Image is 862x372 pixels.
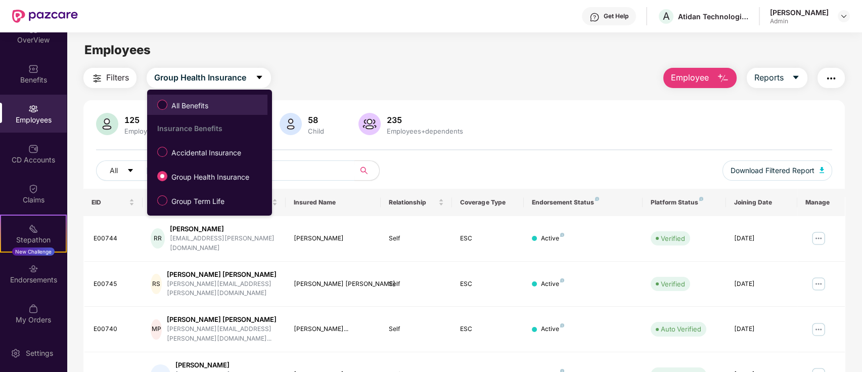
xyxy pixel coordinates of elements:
div: New Challenge [12,247,55,256]
img: New Pazcare Logo [12,10,78,23]
img: svg+xml;base64,PHN2ZyB4bWxucz0iaHR0cDovL3d3dy53My5vcmcvMjAwMC9zdmciIHdpZHRoPSI4IiBoZWlnaHQ9IjgiIH... [699,197,703,201]
div: 235 [385,115,465,125]
div: [EMAIL_ADDRESS][PERSON_NAME][DOMAIN_NAME] [170,234,278,253]
span: Relationship [389,198,436,206]
div: [DATE] [734,279,789,289]
img: manageButton [810,276,827,292]
img: svg+xml;base64,PHN2ZyB4bWxucz0iaHR0cDovL3d3dy53My5vcmcvMjAwMC9zdmciIHdpZHRoPSI4IiBoZWlnaHQ9IjgiIH... [560,233,564,237]
span: Group Term Life [167,196,229,207]
div: E00745 [94,279,135,289]
div: Platform Status [651,198,718,206]
img: svg+xml;base64,PHN2ZyB4bWxucz0iaHR0cDovL3d3dy53My5vcmcvMjAwMC9zdmciIHhtbG5zOnhsaW5rPSJodHRwOi8vd3... [820,167,825,173]
span: Filters [106,71,129,84]
span: caret-down [255,73,263,82]
div: [DATE] [734,234,789,243]
img: svg+xml;base64,PHN2ZyB4bWxucz0iaHR0cDovL3d3dy53My5vcmcvMjAwMC9zdmciIHhtbG5zOnhsaW5rPSJodHRwOi8vd3... [96,113,118,135]
img: svg+xml;base64,PHN2ZyB4bWxucz0iaHR0cDovL3d3dy53My5vcmcvMjAwMC9zdmciIHdpZHRoPSI4IiBoZWlnaHQ9IjgiIH... [560,323,564,327]
div: Self [389,279,444,289]
div: E00740 [94,324,135,334]
img: svg+xml;base64,PHN2ZyBpZD0iSGVscC0zMngzMiIgeG1sbnM9Imh0dHA6Ly93d3cudzMub3JnLzIwMDAvc3ZnIiB3aWR0aD... [589,12,600,22]
div: Settings [23,348,56,358]
button: Employee [663,68,737,88]
div: 58 [306,115,326,125]
div: Admin [770,17,829,25]
div: [PERSON_NAME] [770,8,829,17]
div: [PERSON_NAME] [PERSON_NAME] [294,279,373,289]
div: RR [151,228,165,249]
div: ESC [460,234,515,243]
th: Manage [797,189,845,216]
th: Joining Date [726,189,797,216]
div: [PERSON_NAME] [294,234,373,243]
div: Verified [661,233,685,243]
div: ESC [460,279,515,289]
div: Active [541,324,564,334]
span: Group Health Insurance [154,71,246,84]
span: Reports [754,71,784,84]
div: Endorsement Status [532,198,634,206]
span: Group Health Insurance [167,172,253,183]
img: svg+xml;base64,PHN2ZyBpZD0iRW1wbG95ZWVzIiB4bWxucz0iaHR0cDovL3d3dy53My5vcmcvMjAwMC9zdmciIHdpZHRoPS... [28,104,38,114]
img: svg+xml;base64,PHN2ZyBpZD0iRHJvcGRvd24tMzJ4MzIiIHhtbG5zPSJodHRwOi8vd3d3LnczLm9yZy8yMDAwL3N2ZyIgd2... [840,12,848,20]
span: caret-down [127,167,134,175]
div: Employees [122,127,161,135]
div: Active [541,234,564,243]
div: Self [389,234,444,243]
div: RS [151,274,162,294]
div: Employees+dependents [385,127,465,135]
div: [PERSON_NAME] [170,224,278,234]
img: svg+xml;base64,PHN2ZyB4bWxucz0iaHR0cDovL3d3dy53My5vcmcvMjAwMC9zdmciIHdpZHRoPSI4IiBoZWlnaHQ9IjgiIH... [595,197,599,201]
div: MP [151,319,161,340]
div: [PERSON_NAME] [175,360,278,370]
div: [PERSON_NAME][EMAIL_ADDRESS][PERSON_NAME][DOMAIN_NAME]... [167,324,278,344]
div: E00744 [94,234,135,243]
img: svg+xml;base64,PHN2ZyB4bWxucz0iaHR0cDovL3d3dy53My5vcmcvMjAwMC9zdmciIHhtbG5zOnhsaW5rPSJodHRwOi8vd3... [358,113,381,135]
div: Verified [661,279,685,289]
th: Relationship [381,189,452,216]
th: EID [83,189,143,216]
button: Download Filtered Report [722,160,833,181]
img: svg+xml;base64,PHN2ZyB4bWxucz0iaHR0cDovL3d3dy53My5vcmcvMjAwMC9zdmciIHdpZHRoPSIyNCIgaGVpZ2h0PSIyNC... [91,72,103,85]
img: manageButton [810,321,827,338]
div: [PERSON_NAME] [PERSON_NAME] [167,315,278,324]
img: svg+xml;base64,PHN2ZyB4bWxucz0iaHR0cDovL3d3dy53My5vcmcvMjAwMC9zdmciIHhtbG5zOnhsaW5rPSJodHRwOi8vd3... [717,72,729,85]
span: caret-down [792,73,800,82]
div: [PERSON_NAME] [PERSON_NAME] [167,270,278,279]
img: svg+xml;base64,PHN2ZyB4bWxucz0iaHR0cDovL3d3dy53My5vcmcvMjAwMC9zdmciIHdpZHRoPSIyNCIgaGVpZ2h0PSIyNC... [825,72,837,85]
div: Stepathon [1,235,66,245]
button: Allcaret-down [96,160,158,181]
img: svg+xml;base64,PHN2ZyB4bWxucz0iaHR0cDovL3d3dy53My5vcmcvMjAwMC9zdmciIHhtbG5zOnhsaW5rPSJodHRwOi8vd3... [280,113,302,135]
th: Insured Name [286,189,381,216]
img: svg+xml;base64,PHN2ZyBpZD0iQ0RfQWNjb3VudHMiIGRhdGEtbmFtZT0iQ0QgQWNjb3VudHMiIHhtbG5zPSJodHRwOi8vd3... [28,144,38,154]
div: Auto Verified [661,324,701,334]
span: Accidental Insurance [167,147,245,158]
img: svg+xml;base64,PHN2ZyB4bWxucz0iaHR0cDovL3d3dy53My5vcmcvMjAwMC9zdmciIHdpZHRoPSIyMSIgaGVpZ2h0PSIyMC... [28,224,38,234]
span: All Benefits [167,100,212,111]
img: svg+xml;base64,PHN2ZyB4bWxucz0iaHR0cDovL3d3dy53My5vcmcvMjAwMC9zdmciIHdpZHRoPSI4IiBoZWlnaHQ9IjgiIH... [560,278,564,282]
div: Child [306,127,326,135]
button: search [354,160,380,181]
span: A [663,10,670,22]
div: Atidan Technologies Pvt Ltd [678,12,749,21]
img: svg+xml;base64,PHN2ZyBpZD0iU2V0dGluZy0yMHgyMCIgeG1sbnM9Imh0dHA6Ly93d3cudzMub3JnLzIwMDAvc3ZnIiB3aW... [11,348,21,358]
span: Employee [671,71,709,84]
span: search [354,167,374,175]
span: Employees [84,43,151,57]
img: manageButton [810,230,827,246]
span: Download Filtered Report [731,165,814,176]
div: Get Help [604,12,628,20]
div: [PERSON_NAME]... [294,324,373,334]
div: Active [541,279,564,289]
div: Insurance Benefits [157,124,267,133]
img: svg+xml;base64,PHN2ZyBpZD0iQ2xhaW0iIHhtbG5zPSJodHRwOi8vd3d3LnczLm9yZy8yMDAwL3N2ZyIgd2lkdGg9IjIwIi... [28,184,38,194]
span: EID [92,198,127,206]
button: Reportscaret-down [747,68,807,88]
div: [DATE] [734,324,789,334]
span: All [110,165,118,176]
th: Coverage Type [452,189,523,216]
div: [PERSON_NAME][EMAIL_ADDRESS][PERSON_NAME][DOMAIN_NAME] [167,279,278,299]
div: Self [389,324,444,334]
img: svg+xml;base64,PHN2ZyBpZD0iRW5kb3JzZW1lbnRzIiB4bWxucz0iaHR0cDovL3d3dy53My5vcmcvMjAwMC9zdmciIHdpZH... [28,264,38,274]
th: Employee Name [143,189,285,216]
button: Filters [83,68,137,88]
